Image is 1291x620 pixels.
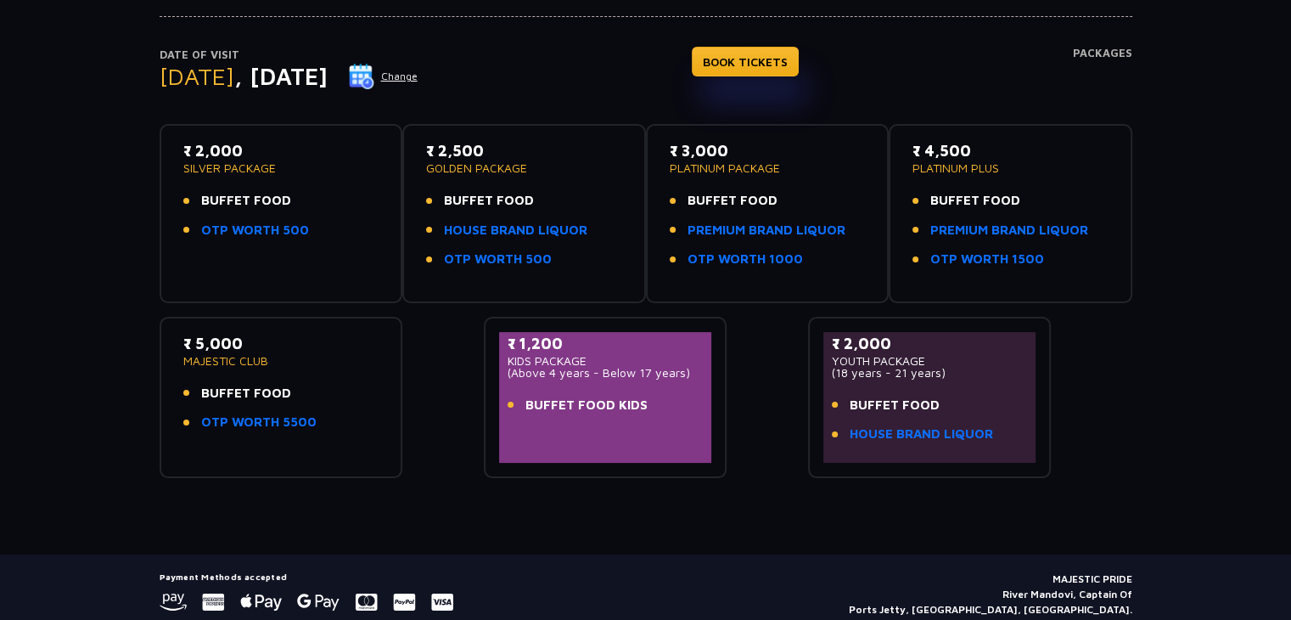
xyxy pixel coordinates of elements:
[688,221,845,240] a: PREMIUM BRAND LIQUOR
[426,139,622,162] p: ₹ 2,500
[183,139,379,162] p: ₹ 2,000
[160,47,418,64] p: Date of Visit
[525,396,648,415] span: BUFFET FOOD KIDS
[850,425,993,444] a: HOUSE BRAND LIQUOR
[850,396,940,415] span: BUFFET FOOD
[183,355,379,367] p: MAJESTIC CLUB
[160,62,234,90] span: [DATE]
[1073,47,1132,108] h4: Packages
[201,191,291,211] span: BUFFET FOOD
[348,63,418,90] button: Change
[201,221,309,240] a: OTP WORTH 500
[832,332,1028,355] p: ₹ 2,000
[670,139,866,162] p: ₹ 3,000
[234,62,328,90] span: , [DATE]
[912,139,1109,162] p: ₹ 4,500
[912,162,1109,174] p: PLATINUM PLUS
[849,572,1132,617] p: MAJESTIC PRIDE River Mandovi, Captain Of Ports Jetty, [GEOGRAPHIC_DATA], [GEOGRAPHIC_DATA].
[688,250,803,269] a: OTP WORTH 1000
[426,162,622,174] p: GOLDEN PACKAGE
[444,250,552,269] a: OTP WORTH 500
[160,572,453,582] h5: Payment Methods accepted
[930,221,1088,240] a: PREMIUM BRAND LIQUOR
[201,384,291,403] span: BUFFET FOOD
[832,355,1028,367] p: YOUTH PACKAGE
[508,367,704,379] p: (Above 4 years - Below 17 years)
[444,191,534,211] span: BUFFET FOOD
[832,367,1028,379] p: (18 years - 21 years)
[688,191,777,211] span: BUFFET FOOD
[670,162,866,174] p: PLATINUM PACKAGE
[930,191,1020,211] span: BUFFET FOOD
[183,332,379,355] p: ₹ 5,000
[508,355,704,367] p: KIDS PACKAGE
[508,332,704,355] p: ₹ 1,200
[930,250,1044,269] a: OTP WORTH 1500
[692,47,799,76] a: BOOK TICKETS
[444,221,587,240] a: HOUSE BRAND LIQUOR
[183,162,379,174] p: SILVER PACKAGE
[201,413,317,432] a: OTP WORTH 5500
